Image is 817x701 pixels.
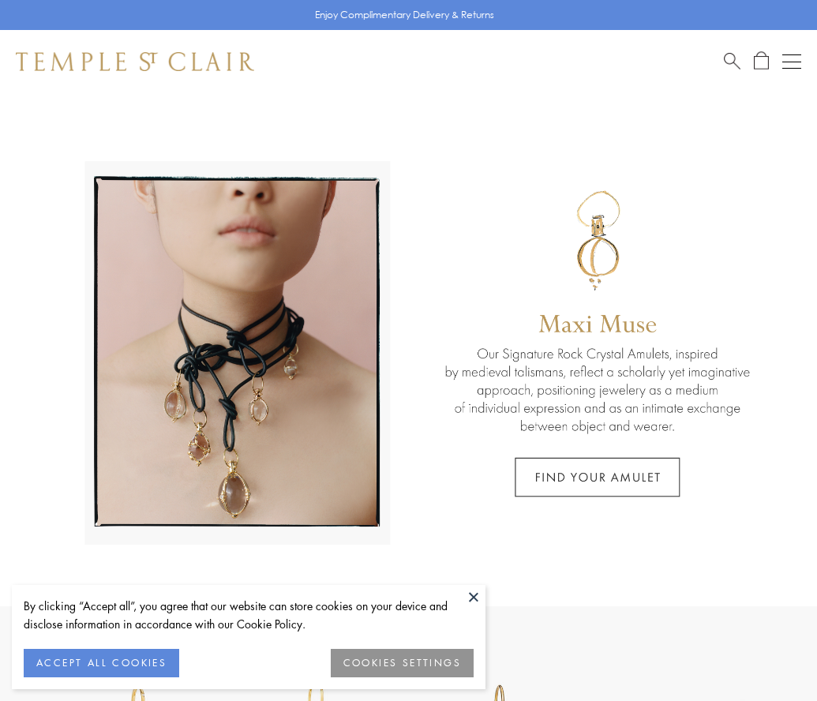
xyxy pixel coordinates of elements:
a: Search [724,51,740,71]
button: ACCEPT ALL COOKIES [24,649,179,677]
button: Open navigation [782,52,801,71]
img: Temple St. Clair [16,52,254,71]
p: Enjoy Complimentary Delivery & Returns [315,7,494,23]
button: COOKIES SETTINGS [331,649,474,677]
div: By clicking “Accept all”, you agree that our website can store cookies on your device and disclos... [24,597,474,633]
a: Open Shopping Bag [754,51,769,71]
